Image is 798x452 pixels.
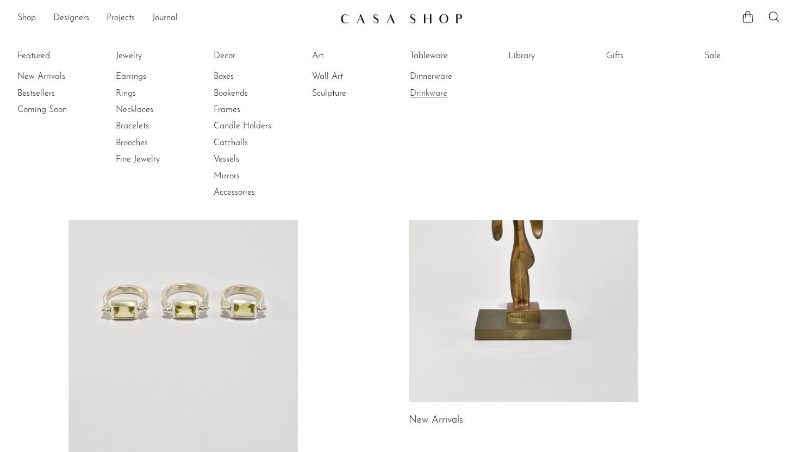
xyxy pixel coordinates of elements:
a: Coming Soon [17,104,99,116]
ul: Art [312,48,394,102]
a: Art [312,50,394,62]
a: Accessories [214,187,295,199]
a: New Arrivals [17,71,99,83]
a: Catchalls [214,137,295,149]
ul: Featured [17,69,99,118]
a: Bookends [214,88,295,100]
a: New Arrivals [409,416,463,425]
a: Designers [53,11,89,26]
a: Shop [17,11,36,26]
ul: Jewelry [116,48,197,168]
a: Necklaces [116,104,197,116]
a: Dinnerware [410,71,491,83]
ul: Sale [705,48,786,69]
a: Boxes [214,71,295,83]
a: Gifts [606,50,688,62]
a: Brooches [116,137,197,149]
nav: Desktop navigation [17,9,332,28]
a: Bestsellers [17,88,99,100]
a: Frames [214,104,295,116]
a: Library [508,50,590,62]
ul: Tableware [410,48,491,102]
a: Drinkware [410,88,491,100]
a: Sale [705,50,786,62]
a: Jewelry [116,50,197,62]
a: Earrings [116,71,197,83]
a: Tableware [410,50,491,62]
ul: Decor [214,48,295,201]
a: Vessels [214,153,295,165]
a: Projects [107,11,135,26]
a: Wall Art [312,71,394,83]
ul: NEW HEADER MENU [17,9,332,28]
a: Bracelets [116,120,197,132]
a: Candle Holders [214,120,295,132]
a: Sculpture [312,88,394,100]
a: Rings [116,88,197,100]
a: Mirrors [214,170,295,182]
a: Fine Jewelry [116,153,197,165]
a: Journal [152,11,178,26]
ul: Library [508,48,590,69]
a: Decor [214,50,295,62]
ul: Gifts [606,48,688,69]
